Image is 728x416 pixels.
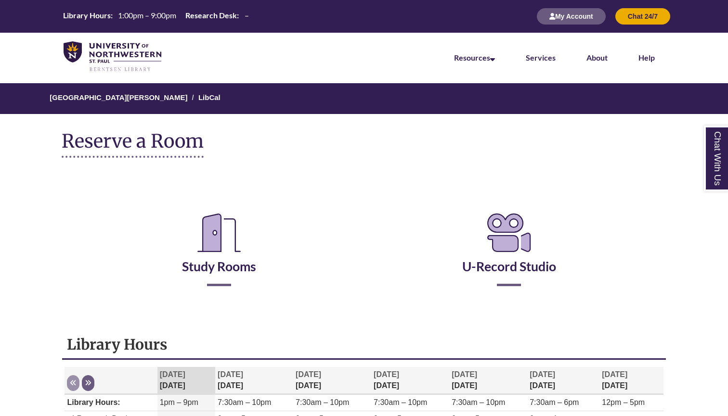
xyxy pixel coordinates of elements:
[50,93,187,101] a: [GEOGRAPHIC_DATA][PERSON_NAME]
[602,370,627,378] span: [DATE]
[59,10,252,23] a: Hours Today
[82,375,94,391] button: Next week
[462,235,556,274] a: U-Record Studio
[638,53,655,62] a: Help
[530,370,555,378] span: [DATE]
[537,12,606,20] a: My Account
[454,53,495,62] a: Resources
[160,398,198,406] span: 1pm – 9pm
[62,182,666,315] div: Reserve a Room
[67,375,79,391] button: Previous week
[371,367,449,394] th: [DATE]
[602,398,645,406] span: 12pm – 5pm
[157,367,215,394] th: [DATE]
[296,370,321,378] span: [DATE]
[530,398,579,406] span: 7:30am – 6pm
[526,53,556,62] a: Services
[59,10,114,21] th: Library Hours:
[293,367,371,394] th: [DATE]
[62,131,204,158] h1: Reserve a Room
[198,93,221,101] a: LibCal
[160,370,185,378] span: [DATE]
[64,41,161,72] img: UNWSP Library Logo
[452,398,505,406] span: 7:30am – 10pm
[296,398,349,406] span: 7:30am – 10pm
[182,10,240,21] th: Research Desk:
[118,11,176,20] span: 1:00pm – 9:00pm
[449,367,527,394] th: [DATE]
[452,370,477,378] span: [DATE]
[67,335,661,353] h1: Library Hours
[65,395,157,411] td: Library Hours:
[218,398,271,406] span: 7:30am – 10pm
[527,367,599,394] th: [DATE]
[374,398,427,406] span: 7:30am – 10pm
[59,10,252,22] table: Hours Today
[615,8,670,25] button: Chat 24/7
[218,370,243,378] span: [DATE]
[537,8,606,25] button: My Account
[182,235,256,274] a: Study Rooms
[245,11,249,20] span: –
[599,367,663,394] th: [DATE]
[215,367,293,394] th: [DATE]
[586,53,608,62] a: About
[615,12,670,20] a: Chat 24/7
[62,83,666,114] nav: Breadcrumb
[374,370,399,378] span: [DATE]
